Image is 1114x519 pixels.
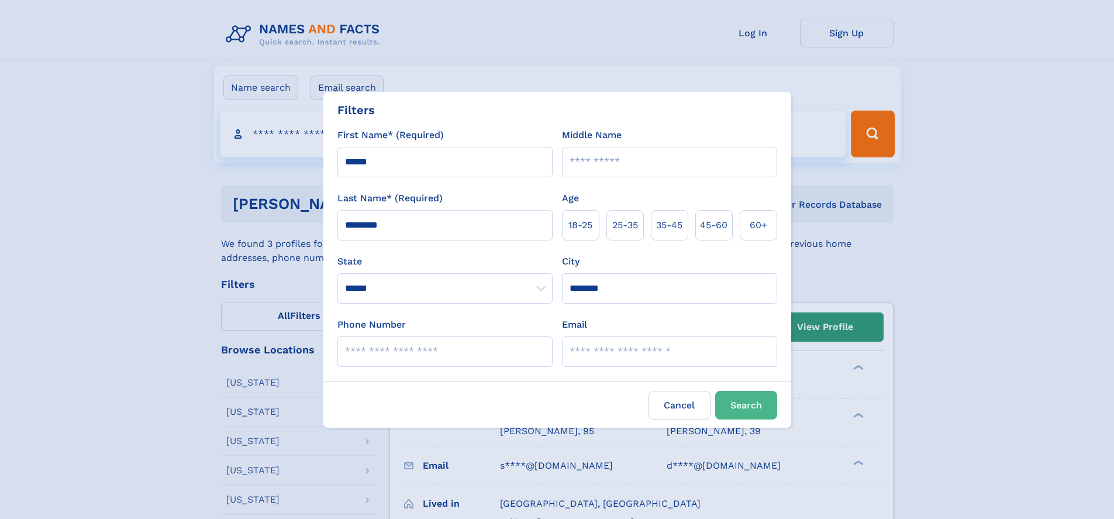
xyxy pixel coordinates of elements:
[700,218,727,232] span: 45‑60
[562,318,587,332] label: Email
[337,191,443,205] label: Last Name* (Required)
[562,255,580,269] label: City
[568,218,592,232] span: 18‑25
[337,255,553,269] label: State
[656,218,682,232] span: 35‑45
[337,101,375,119] div: Filters
[562,128,622,142] label: Middle Name
[715,391,777,420] button: Search
[750,218,767,232] span: 60+
[649,391,711,420] label: Cancel
[337,128,444,142] label: First Name* (Required)
[337,318,406,332] label: Phone Number
[612,218,638,232] span: 25‑35
[562,191,579,205] label: Age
